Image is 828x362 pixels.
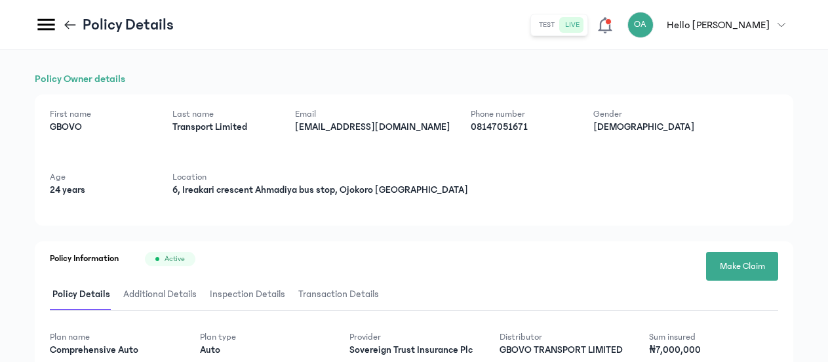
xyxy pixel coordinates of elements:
span: Policy Details [50,279,113,310]
p: 6, Ireakari crescent Ahmadiya bus stop, Ojokoro [GEOGRAPHIC_DATA] [172,184,468,197]
p: GBOVO [50,121,151,134]
p: [EMAIL_ADDRESS][DOMAIN_NAME] [295,121,450,134]
div: OA [627,12,654,38]
button: Policy Details [50,279,121,310]
p: 24 years [50,184,151,197]
p: Provider [349,331,479,344]
button: live [560,17,585,33]
p: First name [50,108,151,121]
p: Comprehensive Auto [50,344,179,357]
p: Plan name [50,331,179,344]
p: GBOVO TRANSPORT LIMITED [500,344,629,357]
button: OAHello [PERSON_NAME] [627,12,793,38]
button: Inspection Details [207,279,296,310]
p: 08147051671 [471,121,572,134]
p: Age [50,171,151,184]
p: Last name [172,108,274,121]
h1: Policy Information [50,252,119,266]
span: Make Claim [720,260,765,273]
p: Location [172,171,468,184]
span: Transaction Details [296,279,382,310]
p: Sovereign Trust Insurance Plc [349,344,479,357]
p: Sum insured [649,331,778,344]
button: Make Claim [706,252,778,281]
h1: Policy Owner details [35,71,793,87]
span: Inspection Details [207,279,288,310]
p: Hello [PERSON_NAME] [667,17,770,33]
p: Auto [200,344,329,357]
button: test [534,17,560,33]
p: Gender [593,108,695,121]
p: Phone number [471,108,572,121]
span: Additional Details [121,279,199,310]
button: Additional Details [121,279,207,310]
p: Policy Details [83,14,174,35]
p: [DEMOGRAPHIC_DATA] [593,121,695,134]
p: Plan type [200,331,329,344]
p: Email [295,108,450,121]
p: Distributor [500,331,629,344]
button: Transaction Details [296,279,389,310]
span: Active [165,254,185,264]
p: Transport Limited [172,121,274,134]
p: ₦7,000,000 [649,344,778,357]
